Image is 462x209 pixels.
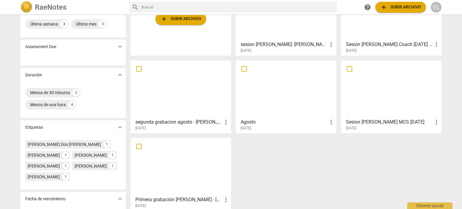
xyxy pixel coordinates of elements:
[132,4,139,11] span: search
[241,126,251,131] span: [DATE]
[116,71,124,78] span: expand_more
[25,196,66,202] p: Fecha de vencimiento
[343,63,439,131] a: Sesion [PERSON_NAME] MCS [DATE][DATE]
[115,70,125,79] button: Mostrar más
[99,20,106,28] div: 3
[241,41,328,48] h3: sesion victor- johana
[133,140,229,208] a: Primera grabación [PERSON_NAME] - [PERSON_NAME][DATE]
[160,15,201,23] span: Subir archivo
[156,13,206,25] button: Subir
[362,2,373,13] a: Obtener ayuda
[346,118,433,126] h3: Sesion Ana-Agustin MCS 27.08.25
[407,202,452,209] div: Obtener ayuda
[20,1,32,13] img: Logo
[109,152,116,158] div: 1
[25,124,43,131] p: Etiquetas
[141,2,334,12] input: Buscar
[20,1,125,13] a: LogoRaeNotes
[72,89,80,96] div: 2
[28,174,60,180] div: [PERSON_NAME]
[375,2,426,13] button: Subir
[135,196,222,203] h3: Primera grabación de Agosto - Johana Montoya Ruiz
[30,102,66,108] div: Menos de una hora
[222,196,229,203] span: more_vert
[222,118,229,126] span: more_vert
[62,163,69,169] div: 1
[241,118,328,126] h3: Agosto
[115,123,125,132] button: Mostrar más
[35,3,66,11] h2: RaeNotes
[160,15,168,23] span: add
[30,21,58,27] div: Última semana
[115,42,125,51] button: Mostrar más
[346,41,433,48] h3: Sesión Estefania Coach 10-09-25 para Mentoría individual
[25,72,42,78] p: Duración
[133,63,229,131] a: segunda grabacion agosto - [PERSON_NAME][DATE]
[103,141,110,148] div: 1
[30,90,70,96] div: Menos de 30 minutos
[135,118,222,126] h3: segunda grabacion agosto - sebastian Sosa
[364,4,371,11] span: help
[68,101,75,108] div: 4
[433,41,440,48] span: more_vert
[346,126,356,131] span: [DATE]
[431,2,442,13] button: VL
[380,4,421,11] span: Subir archivo
[76,21,97,27] div: Último mes
[75,163,107,169] div: [PERSON_NAME]
[62,174,69,180] div: 1
[135,126,146,131] span: [DATE]
[116,195,124,202] span: expand_more
[433,118,440,126] span: more_vert
[25,44,56,50] p: Assessment Due
[109,163,116,169] div: 1
[60,20,68,28] div: 3
[115,194,125,203] button: Mostrar más
[116,124,124,131] span: expand_more
[380,4,387,11] span: add
[238,63,334,131] a: Agosto[DATE]
[135,203,146,208] span: [DATE]
[328,41,335,48] span: more_vert
[346,48,356,53] span: [DATE]
[328,118,335,126] span: more_vert
[28,152,60,158] div: [PERSON_NAME]
[116,43,124,50] span: expand_more
[62,152,69,158] div: 1
[75,152,107,158] div: [PERSON_NAME]
[28,141,101,147] div: [PERSON_NAME] Dos [PERSON_NAME]
[28,163,60,169] div: [PERSON_NAME]
[241,48,251,53] span: [DATE]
